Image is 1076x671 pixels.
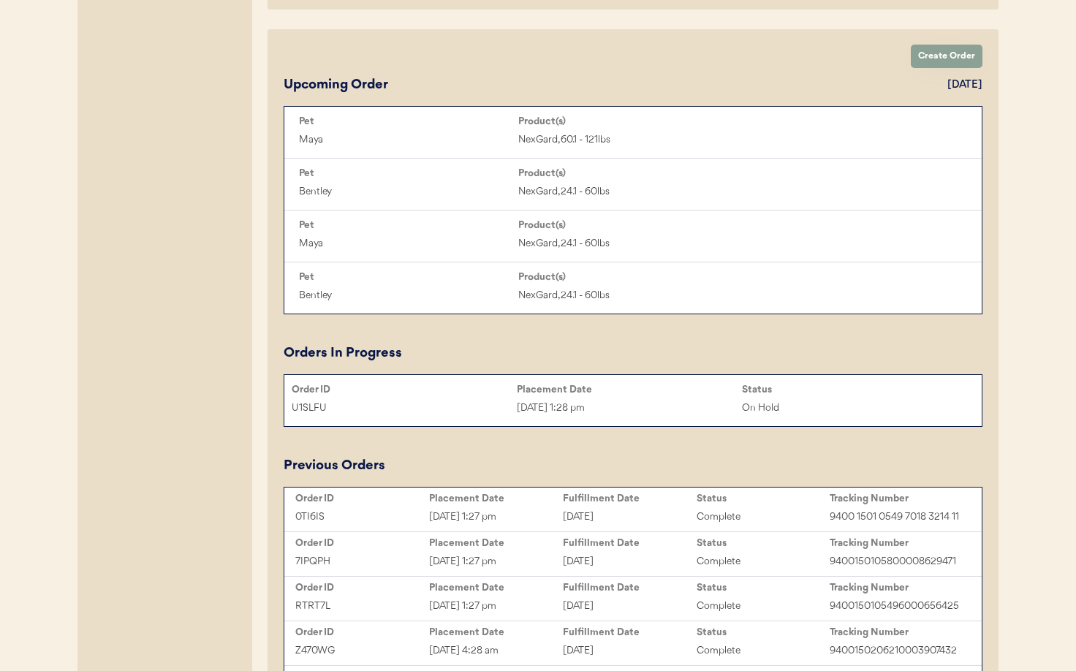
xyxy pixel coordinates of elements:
[742,400,967,417] div: On Hold
[830,642,963,659] div: 9400150206210003907432
[697,598,830,615] div: Complete
[429,642,563,659] div: [DATE] 4:28 am
[518,235,738,252] div: NexGard, 24.1 - 60lbs
[517,384,742,395] div: Placement Date
[429,626,563,638] div: Placement Date
[429,582,563,594] div: Placement Date
[429,537,563,549] div: Placement Date
[518,287,738,304] div: NexGard, 24.1 - 60lbs
[830,537,963,549] div: Tracking Number
[299,115,518,127] div: Pet
[911,45,982,68] button: Create Order
[295,626,429,638] div: Order ID
[295,537,429,549] div: Order ID
[697,642,830,659] div: Complete
[295,582,429,594] div: Order ID
[295,598,429,615] div: RTRT7L
[947,77,982,93] div: [DATE]
[429,493,563,504] div: Placement Date
[292,400,517,417] div: U1SLFU
[429,598,563,615] div: [DATE] 1:27 pm
[299,183,518,200] div: Bentley
[830,626,963,638] div: Tracking Number
[518,115,738,127] div: Product(s)
[292,384,517,395] div: Order ID
[295,642,429,659] div: Z470WG
[697,493,830,504] div: Status
[295,509,429,526] div: 0TI6IS
[284,75,388,95] div: Upcoming Order
[563,582,697,594] div: Fulfillment Date
[518,167,738,179] div: Product(s)
[563,553,697,570] div: [DATE]
[563,642,697,659] div: [DATE]
[563,537,697,549] div: Fulfillment Date
[299,219,518,231] div: Pet
[518,132,738,148] div: NexGard, 60.1 - 121lbs
[284,456,385,476] div: Previous Orders
[697,537,830,549] div: Status
[295,553,429,570] div: 7IPQPH
[697,509,830,526] div: Complete
[299,167,518,179] div: Pet
[830,598,963,615] div: 9400150105496000656425
[830,509,963,526] div: 9400 1501 0549 7018 3214 11
[518,183,738,200] div: NexGard, 24.1 - 60lbs
[830,493,963,504] div: Tracking Number
[563,626,697,638] div: Fulfillment Date
[284,344,402,363] div: Orders In Progress
[518,271,738,283] div: Product(s)
[697,582,830,594] div: Status
[429,553,563,570] div: [DATE] 1:27 pm
[295,493,429,504] div: Order ID
[697,626,830,638] div: Status
[429,509,563,526] div: [DATE] 1:27 pm
[518,219,738,231] div: Product(s)
[299,235,518,252] div: Maya
[299,271,518,283] div: Pet
[563,493,697,504] div: Fulfillment Date
[742,384,967,395] div: Status
[299,132,518,148] div: Maya
[517,400,742,417] div: [DATE] 1:28 pm
[697,553,830,570] div: Complete
[563,598,697,615] div: [DATE]
[299,287,518,304] div: Bentley
[563,509,697,526] div: [DATE]
[830,553,963,570] div: 9400150105800008629471
[830,582,963,594] div: Tracking Number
